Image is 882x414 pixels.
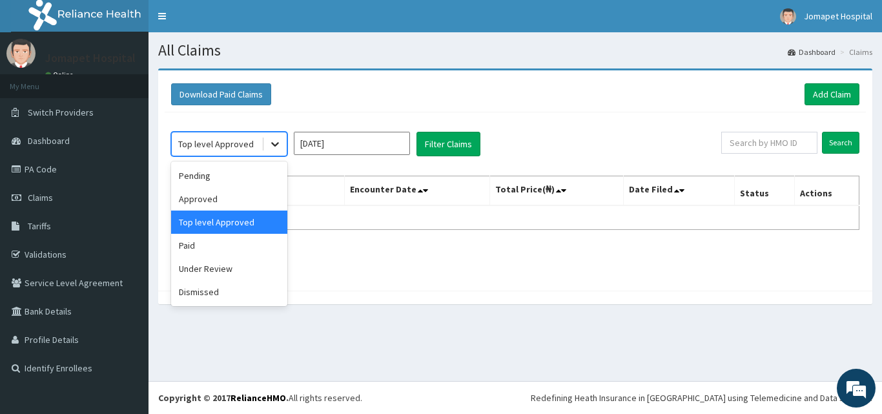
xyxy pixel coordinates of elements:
footer: All rights reserved. [149,381,882,414]
div: Top level Approved [178,138,254,150]
span: Jomapet Hospital [804,10,872,22]
div: Paid [171,234,287,257]
input: Search [822,132,859,154]
span: Claims [28,192,53,203]
a: Dashboard [788,47,836,57]
input: Search by HMO ID [721,132,817,154]
img: User Image [6,39,36,68]
a: Add Claim [805,83,859,105]
div: Dismissed [171,280,287,304]
th: Actions [794,176,859,206]
div: Redefining Heath Insurance in [GEOGRAPHIC_DATA] using Telemedicine and Data Science! [531,391,872,404]
th: Total Price(₦) [489,176,624,206]
h1: All Claims [158,42,872,59]
th: Date Filed [624,176,735,206]
div: Pending [171,164,287,187]
span: Dashboard [28,135,70,147]
p: Jomapet Hospital [45,52,136,64]
strong: Copyright © 2017 . [158,392,289,404]
a: RelianceHMO [231,392,286,404]
li: Claims [837,47,872,57]
a: Online [45,70,76,79]
th: Status [735,176,795,206]
span: Tariffs [28,220,51,232]
th: Encounter Date [345,176,489,206]
span: Switch Providers [28,107,94,118]
button: Download Paid Claims [171,83,271,105]
button: Filter Claims [416,132,480,156]
div: Top level Approved [171,211,287,234]
div: Approved [171,187,287,211]
input: Select Month and Year [294,132,410,155]
img: User Image [780,8,796,25]
div: Under Review [171,257,287,280]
